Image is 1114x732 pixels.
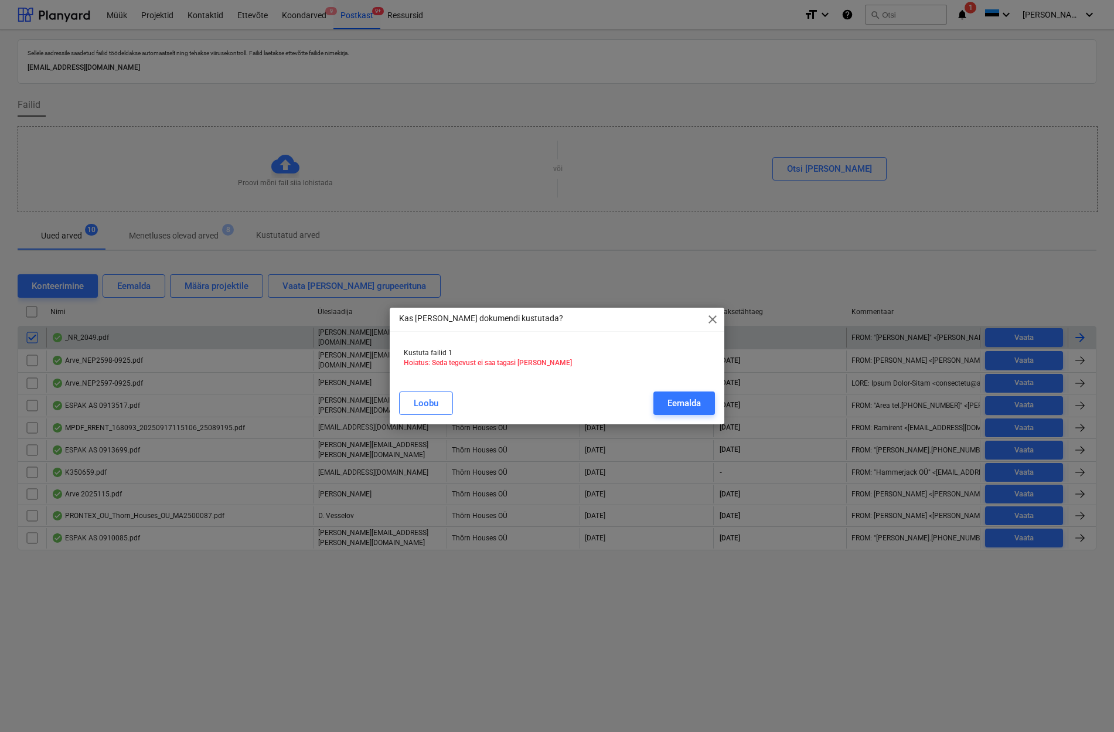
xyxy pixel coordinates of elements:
p: Kustuta failid 1 [404,348,710,358]
span: close [706,312,720,326]
button: Eemalda [653,391,715,415]
p: Hoiatus: Seda tegevust ei saa tagasi [PERSON_NAME] [404,358,710,368]
iframe: Chat Widget [1055,676,1114,732]
p: Kas [PERSON_NAME] dokumendi kustutada? [399,312,563,325]
div: Loobu [414,396,438,411]
button: Loobu [399,391,453,415]
div: Віджет чату [1055,676,1114,732]
div: Eemalda [667,396,701,411]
